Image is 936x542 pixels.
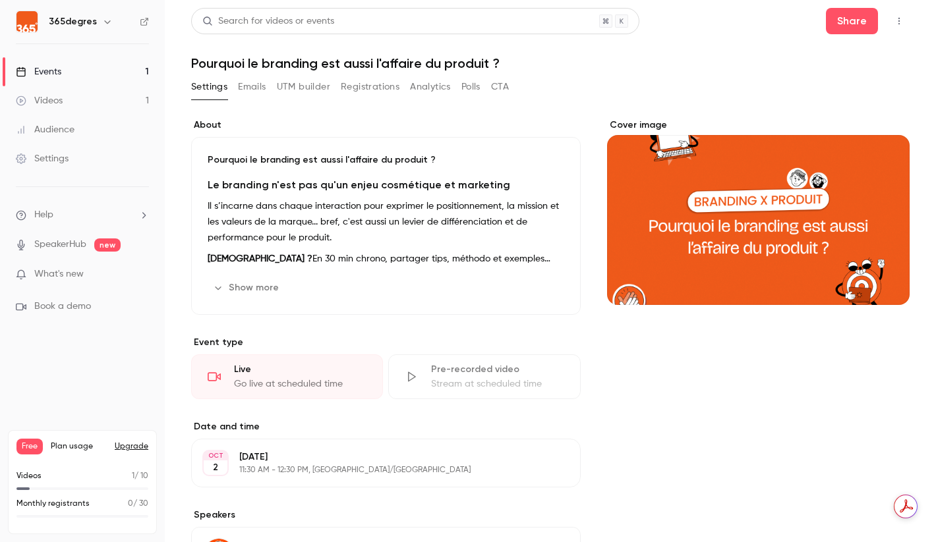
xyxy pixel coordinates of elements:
[208,277,287,298] button: Show more
[132,472,134,480] span: 1
[49,15,97,28] h6: 365degres
[16,208,149,222] li: help-dropdown-opener
[461,76,481,97] button: Polls
[132,470,148,482] p: / 10
[115,441,148,452] button: Upgrade
[204,451,227,460] div: OCT
[16,470,42,482] p: Videos
[191,508,581,522] label: Speakers
[16,439,43,454] span: Free
[239,450,511,464] p: [DATE]
[191,336,581,349] p: Event type
[16,123,74,136] div: Audience
[234,363,366,376] div: Live
[191,420,581,433] label: Date and time
[51,441,107,452] span: Plan usage
[34,300,91,313] span: Book a demo
[208,198,564,246] p: Il s’incarne dans chaque interaction pour exprimer le positionnement, la mission et les valeurs d...
[34,267,84,281] span: What's new
[16,65,61,78] div: Events
[202,14,334,28] div: Search for videos or events
[388,354,580,399] div: Pre-recorded videoStream at scheduled time
[491,76,509,97] button: CTA
[607,119,910,305] section: Cover image
[238,76,266,97] button: Emails
[213,461,218,474] p: 2
[431,377,564,391] div: Stream at scheduled time
[16,152,69,165] div: Settings
[191,354,383,399] div: LiveGo live at scheduled time
[16,498,90,510] p: Monthly registrants
[94,238,121,252] span: new
[208,254,312,263] strong: [DEMOGRAPHIC_DATA] ?
[208,251,564,267] p: En 30 min chrono, partager tips, méthodo et exemples concrets aux product people qui veulent tire...
[34,208,53,222] span: Help
[208,178,510,191] strong: Le branding n'est pas qu'un enjeu cosmétique et marketing
[34,238,86,252] a: SpeakerHub
[208,153,564,167] p: Pourquoi le branding est aussi l'affaire du produit ?
[341,76,399,97] button: Registrations
[128,498,148,510] p: / 30
[16,11,38,32] img: 365degres
[431,363,564,376] div: Pre-recorded video
[128,500,133,508] span: 0
[826,8,878,34] button: Share
[234,377,366,391] div: Go live at scheduled time
[239,465,511,475] p: 11:30 AM - 12:30 PM, [GEOGRAPHIC_DATA]/[GEOGRAPHIC_DATA]
[191,55,910,71] h1: Pourquoi le branding est aussi l'affaire du produit ?
[277,76,330,97] button: UTM builder
[410,76,451,97] button: Analytics
[191,76,227,97] button: Settings
[191,119,581,132] label: About
[16,94,63,107] div: Videos
[607,119,910,132] label: Cover image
